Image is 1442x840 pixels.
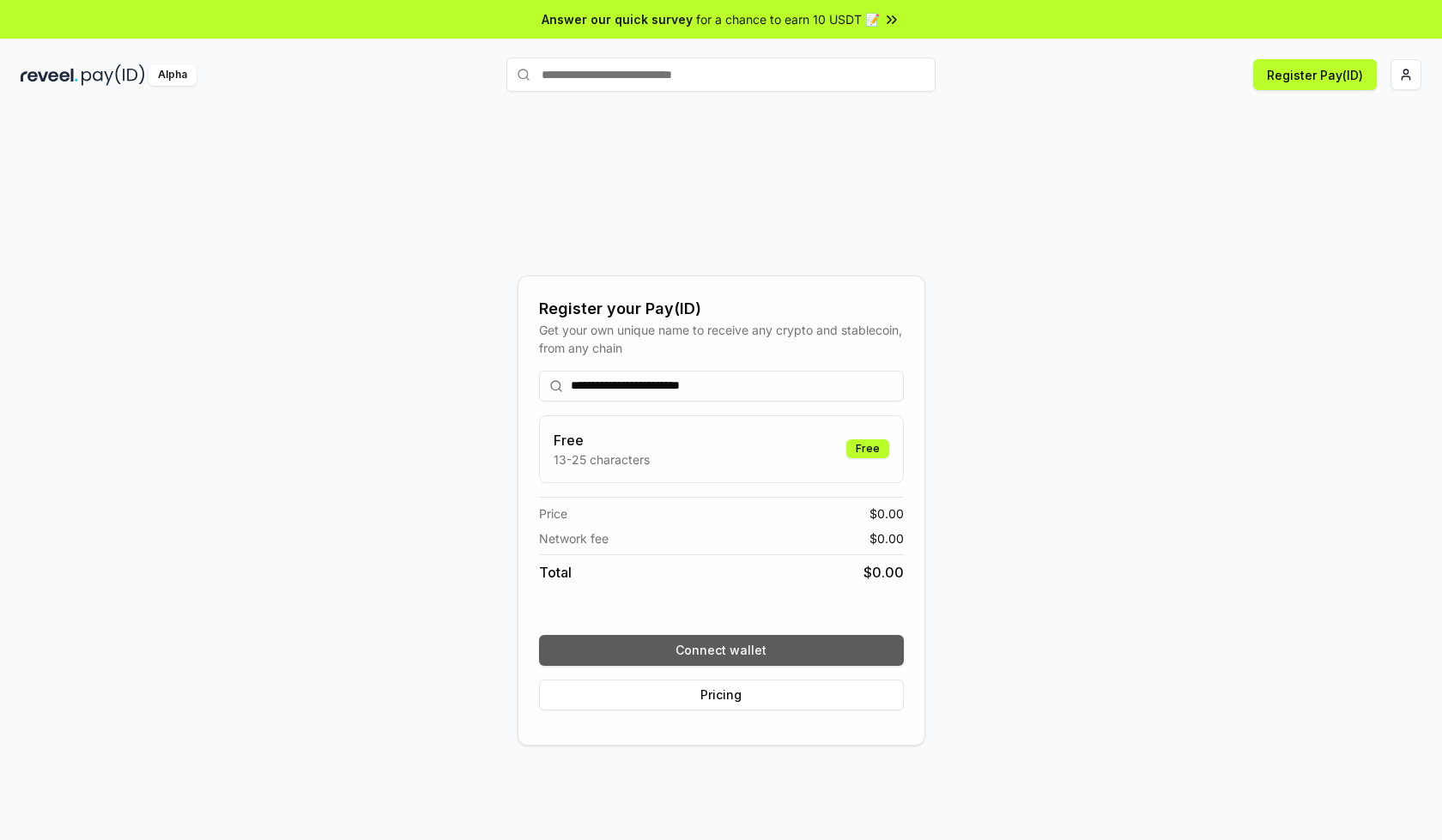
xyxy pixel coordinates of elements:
span: $ 0.00 [869,505,904,523]
span: $ 0.00 [863,562,904,583]
img: reveel_dark [21,64,78,86]
span: for a chance to earn 10 USDT 📝 [696,10,880,28]
div: Free [846,439,889,458]
span: Total [539,562,572,583]
button: Register Pay(ID) [1253,59,1377,90]
h3: Free [554,430,650,450]
span: $ 0.00 [869,529,904,547]
span: Answer our quick survey [542,10,693,28]
div: Register your Pay(ID) [539,297,904,321]
span: Price [539,505,567,523]
div: Alpha [148,64,197,86]
button: Connect wallet [539,635,904,666]
p: 13-25 characters [554,450,650,468]
img: pay_id [82,64,145,86]
span: Network fee [539,529,609,547]
div: Get your own unique name to receive any crypto and stablecoin, from any chain [539,321,904,357]
button: Pricing [539,680,904,710]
